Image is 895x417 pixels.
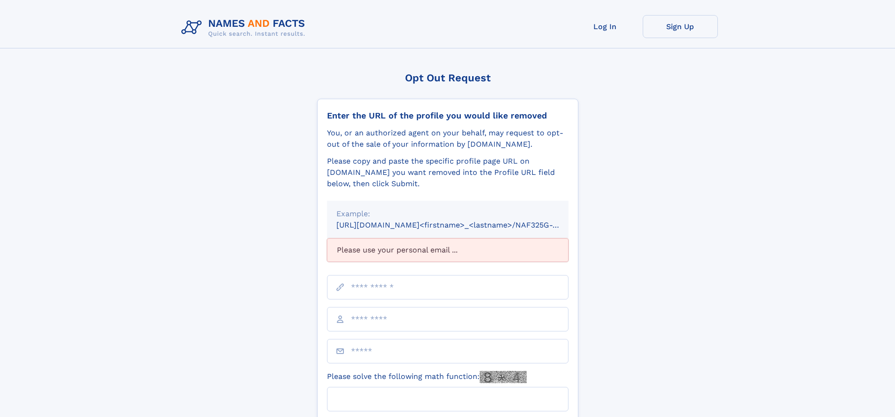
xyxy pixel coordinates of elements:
img: Logo Names and Facts [178,15,313,40]
label: Please solve the following math function: [327,371,527,383]
div: Please use your personal email ... [327,238,568,262]
small: [URL][DOMAIN_NAME]<firstname>_<lastname>/NAF325G-xxxxxxxx [336,220,586,229]
div: You, or an authorized agent on your behalf, may request to opt-out of the sale of your informatio... [327,127,568,150]
div: Enter the URL of the profile you would like removed [327,110,568,121]
div: Example: [336,208,559,220]
a: Sign Up [643,15,718,38]
div: Opt Out Request [317,72,578,84]
a: Log In [568,15,643,38]
div: Please copy and paste the specific profile page URL on [DOMAIN_NAME] you want removed into the Pr... [327,156,568,189]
